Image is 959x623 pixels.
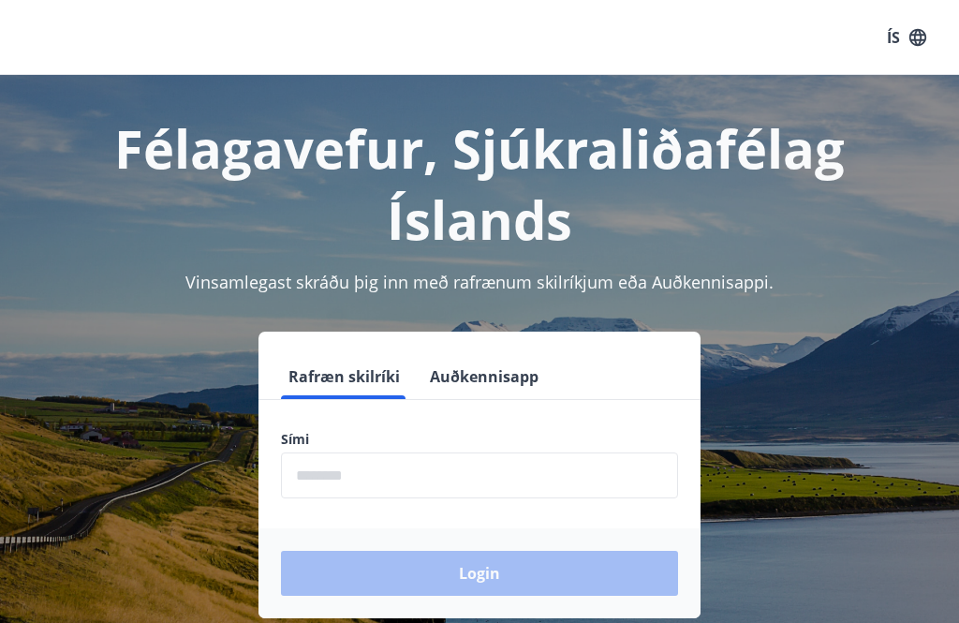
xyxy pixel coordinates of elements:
[22,112,937,255] h1: Félagavefur, Sjúkraliðafélag Íslands
[281,354,407,399] button: Rafræn skilríki
[185,271,774,293] span: Vinsamlegast skráðu þig inn með rafrænum skilríkjum eða Auðkennisappi.
[281,430,678,449] label: Sími
[422,354,546,399] button: Auðkennisapp
[877,21,937,54] button: ÍS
